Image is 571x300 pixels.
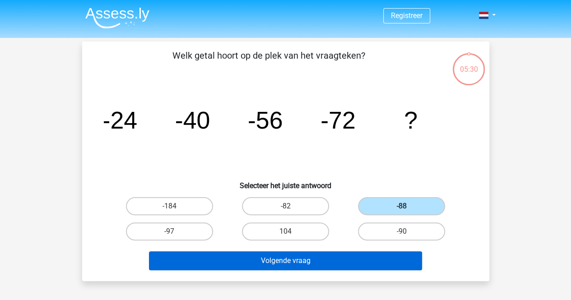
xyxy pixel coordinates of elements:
[247,106,283,134] tspan: -56
[97,174,475,190] h6: Selecteer het juiste antwoord
[97,49,441,76] p: Welk getal hoort op de plek van het vraagteken?
[452,52,486,75] div: 05:30
[126,197,213,215] label: -184
[85,7,149,28] img: Assessly
[149,251,422,270] button: Volgende vraag
[126,222,213,240] label: -97
[358,197,445,215] label: -88
[391,11,422,20] a: Registreer
[358,222,445,240] label: -90
[320,106,356,134] tspan: -72
[242,197,329,215] label: -82
[242,222,329,240] label: 104
[175,106,210,134] tspan: -40
[404,106,418,134] tspan: ?
[102,106,137,134] tspan: -24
